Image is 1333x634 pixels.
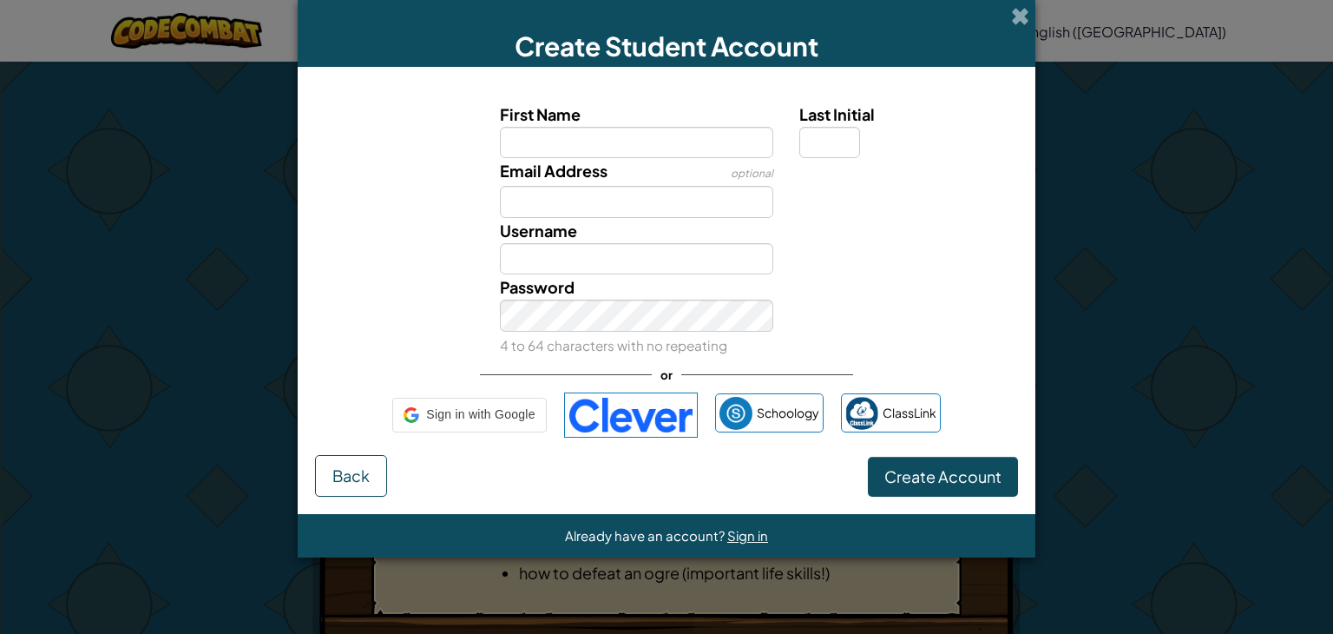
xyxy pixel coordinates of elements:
span: Email Address [500,161,607,181]
span: Last Initial [799,104,875,124]
span: Create Account [884,466,1001,486]
span: Password [500,277,575,297]
span: optional [731,167,773,180]
img: schoology.png [719,397,752,430]
span: Sign in with Google [426,402,535,427]
span: Already have an account? [565,527,727,544]
img: classlink-logo-small.png [845,397,878,430]
div: Sign in with Google [392,398,546,433]
span: Username [500,221,577,241]
span: First Name [500,104,581,124]
button: Create Account [868,457,1018,497]
span: Schoology [757,400,819,426]
small: 4 to 64 characters with no repeating [500,337,727,353]
span: Back [332,466,370,485]
span: Create Student Account [515,30,818,63]
img: clever-logo-blue.png [564,393,698,438]
span: ClassLink [883,400,936,426]
span: or [652,362,681,387]
a: Sign in [727,527,768,544]
button: Back [315,455,387,497]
